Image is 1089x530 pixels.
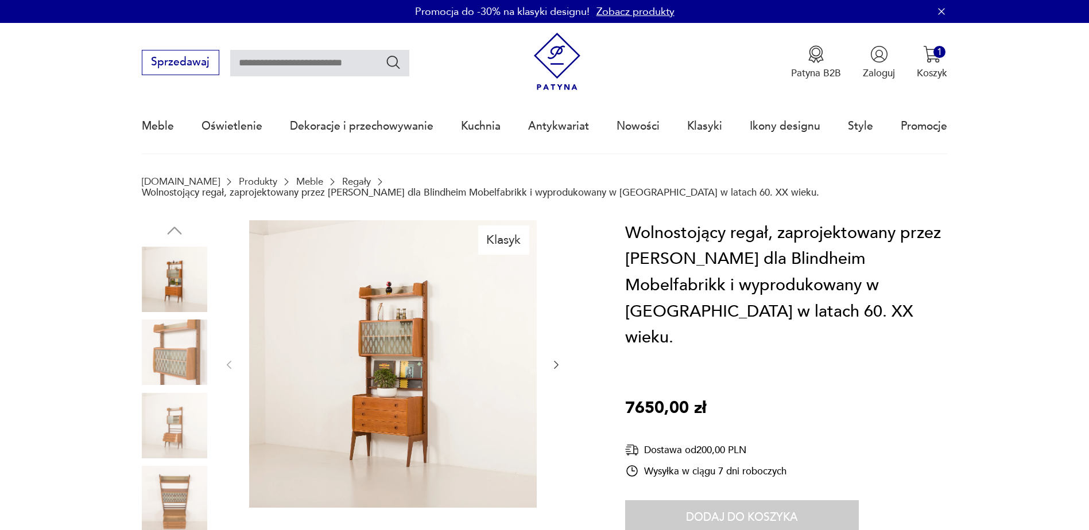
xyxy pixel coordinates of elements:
a: Ikona medaluPatyna B2B [791,45,841,80]
button: Zaloguj [863,45,895,80]
button: Sprzedawaj [142,50,219,75]
p: Wolnostojący regał, zaprojektowany przez [PERSON_NAME] dla Blindheim Mobelfabrikk i wyprodukowany... [142,187,819,198]
p: Patyna B2B [791,67,841,80]
a: Dekoracje i przechowywanie [290,100,433,153]
img: Zdjęcie produktu Wolnostojący regał, zaprojektowany przez Johna Texmona dla Blindheim Mobelfabrik... [142,393,207,458]
img: Ikona koszyka [923,45,941,63]
a: Nowości [617,100,660,153]
a: Promocje [901,100,947,153]
a: Regały [342,176,371,187]
a: Meble [296,176,323,187]
p: 7650,00 zł [625,395,706,422]
a: Sprzedawaj [142,59,219,68]
div: Wysyłka w ciągu 7 dni roboczych [625,464,786,478]
a: Style [848,100,873,153]
a: [DOMAIN_NAME] [142,176,220,187]
button: Szukaj [385,54,402,71]
img: Ikona medalu [807,45,825,63]
a: Ikony designu [750,100,820,153]
p: Zaloguj [863,67,895,80]
img: Zdjęcie produktu Wolnostojący regał, zaprojektowany przez Johna Texmona dla Blindheim Mobelfabrik... [142,319,207,385]
img: Zdjęcie produktu Wolnostojący regał, zaprojektowany przez Johna Texmona dla Blindheim Mobelfabrik... [249,220,537,508]
p: Promocja do -30% na klasyki designu! [415,5,590,19]
img: Ikonka użytkownika [870,45,888,63]
p: Koszyk [917,67,947,80]
a: Kuchnia [461,100,501,153]
a: Antykwariat [528,100,589,153]
div: 1 [933,46,945,58]
h1: Wolnostojący regał, zaprojektowany przez [PERSON_NAME] dla Blindheim Mobelfabrikk i wyprodukowany... [625,220,948,351]
img: Ikona dostawy [625,443,639,457]
div: Dostawa od 200,00 PLN [625,443,786,457]
a: Zobacz produkty [596,5,675,19]
img: Zdjęcie produktu Wolnostojący regał, zaprojektowany przez Johna Texmona dla Blindheim Mobelfabrik... [142,247,207,312]
div: Klasyk [478,225,529,254]
button: Patyna B2B [791,45,841,80]
a: Oświetlenie [201,100,262,153]
img: Patyna - sklep z meblami i dekoracjami vintage [528,33,586,91]
a: Meble [142,100,174,153]
a: Klasyki [687,100,722,153]
button: 1Koszyk [917,45,947,80]
a: Produkty [239,176,277,187]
